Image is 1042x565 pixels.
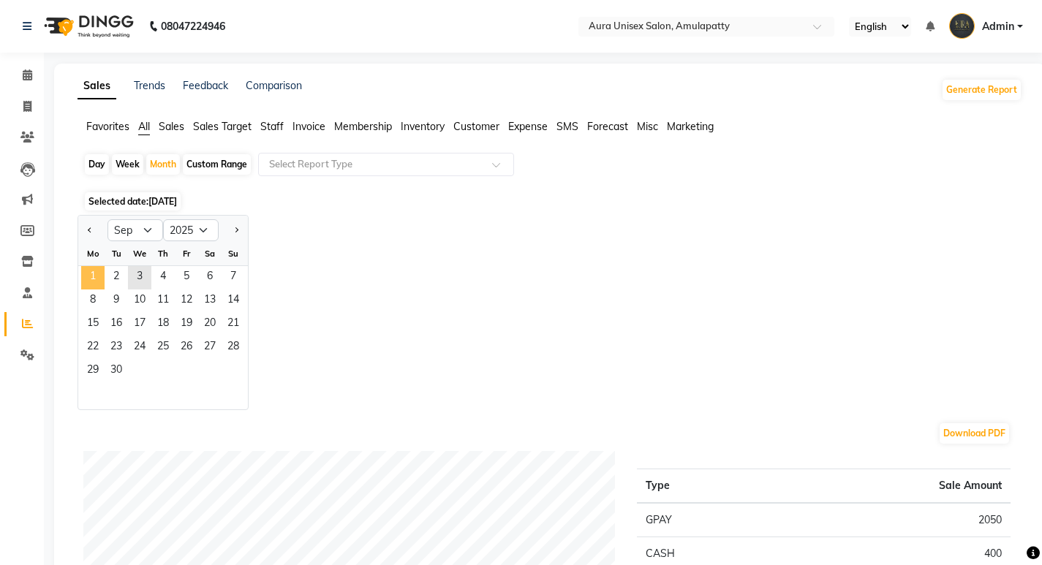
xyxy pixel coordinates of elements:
span: 17 [128,313,151,336]
div: Thursday, September 25, 2025 [151,336,175,360]
button: Generate Report [943,80,1021,100]
span: Marketing [667,120,714,133]
button: Previous month [84,219,96,242]
span: 8 [81,289,105,313]
div: Sunday, September 28, 2025 [222,336,245,360]
span: 27 [198,336,222,360]
span: 10 [128,289,151,313]
div: Su [222,242,245,265]
span: Membership [334,120,392,133]
span: 7 [222,266,245,289]
a: Trends [134,79,165,92]
span: Misc [637,120,658,133]
div: Friday, September 5, 2025 [175,266,198,289]
span: 12 [175,289,198,313]
span: Selected date: [85,192,181,211]
a: Comparison [246,79,302,92]
td: GPAY [637,503,774,537]
div: Saturday, September 13, 2025 [198,289,222,313]
span: Sales [159,120,184,133]
span: 16 [105,313,128,336]
button: Download PDF [940,423,1009,444]
div: Fr [175,242,198,265]
span: Staff [260,120,284,133]
span: 4 [151,266,175,289]
div: Tuesday, September 9, 2025 [105,289,128,313]
div: Th [151,242,175,265]
a: Feedback [183,79,228,92]
span: Expense [508,120,548,133]
span: Forecast [587,120,628,133]
span: [DATE] [148,196,177,207]
div: Tu [105,242,128,265]
span: 18 [151,313,175,336]
div: Week [112,154,143,175]
select: Select month [107,219,163,241]
div: Friday, September 12, 2025 [175,289,198,313]
div: Sunday, September 21, 2025 [222,313,245,336]
div: Monday, September 15, 2025 [81,313,105,336]
div: Thursday, September 18, 2025 [151,313,175,336]
span: 1 [81,266,105,289]
span: All [138,120,150,133]
div: Day [85,154,109,175]
div: Tuesday, September 30, 2025 [105,360,128,383]
div: Wednesday, September 10, 2025 [128,289,151,313]
span: Sales Target [193,120,252,133]
span: Admin [982,19,1014,34]
span: SMS [556,120,578,133]
div: Saturday, September 6, 2025 [198,266,222,289]
div: Friday, September 26, 2025 [175,336,198,360]
td: 2050 [774,503,1011,537]
div: Monday, September 22, 2025 [81,336,105,360]
span: Inventory [401,120,445,133]
div: We [128,242,151,265]
div: Saturday, September 27, 2025 [198,336,222,360]
span: 23 [105,336,128,360]
div: Tuesday, September 16, 2025 [105,313,128,336]
span: Invoice [292,120,325,133]
div: Wednesday, September 24, 2025 [128,336,151,360]
span: 20 [198,313,222,336]
div: Month [146,154,180,175]
span: Favorites [86,120,129,133]
span: 26 [175,336,198,360]
b: 08047224946 [161,6,225,47]
span: 29 [81,360,105,383]
div: Custom Range [183,154,251,175]
div: Friday, September 19, 2025 [175,313,198,336]
select: Select year [163,219,219,241]
img: Admin [949,13,975,39]
div: Wednesday, September 3, 2025 [128,266,151,289]
div: Monday, September 8, 2025 [81,289,105,313]
th: Type [637,469,774,504]
div: Mo [81,242,105,265]
div: Thursday, September 4, 2025 [151,266,175,289]
span: 5 [175,266,198,289]
span: 13 [198,289,222,313]
a: Sales [78,73,116,99]
span: 15 [81,313,105,336]
span: 14 [222,289,245,313]
span: 21 [222,313,245,336]
div: Sa [198,242,222,265]
span: 19 [175,313,198,336]
button: Next month [230,219,242,242]
div: Monday, September 1, 2025 [81,266,105,289]
div: Thursday, September 11, 2025 [151,289,175,313]
span: Customer [453,120,499,133]
div: Monday, September 29, 2025 [81,360,105,383]
div: Tuesday, September 2, 2025 [105,266,128,289]
span: 6 [198,266,222,289]
div: Tuesday, September 23, 2025 [105,336,128,360]
span: 25 [151,336,175,360]
div: Saturday, September 20, 2025 [198,313,222,336]
span: 30 [105,360,128,383]
div: Sunday, September 14, 2025 [222,289,245,313]
span: 9 [105,289,128,313]
span: 3 [128,266,151,289]
img: logo [37,6,137,47]
span: 11 [151,289,175,313]
span: 22 [81,336,105,360]
div: Wednesday, September 17, 2025 [128,313,151,336]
